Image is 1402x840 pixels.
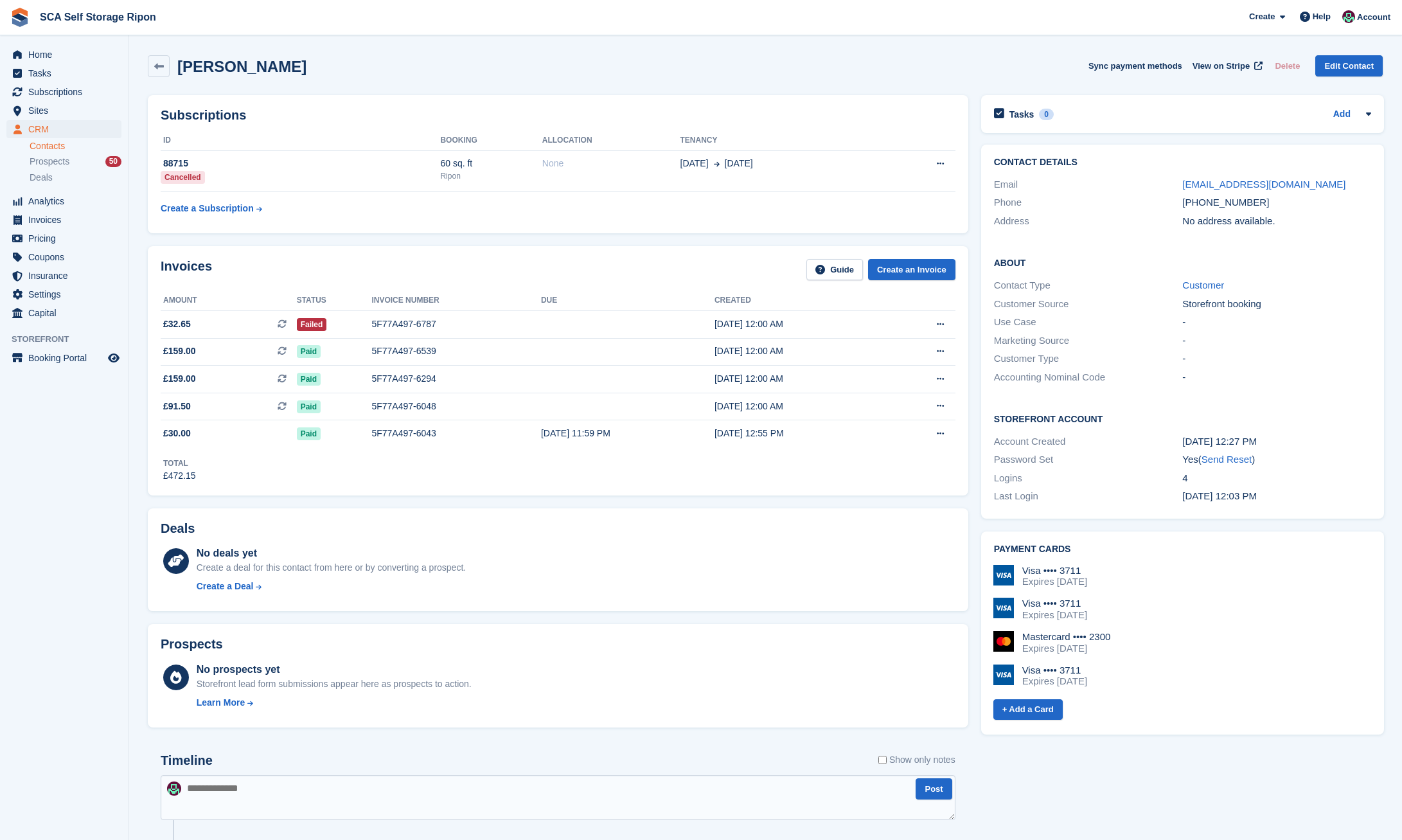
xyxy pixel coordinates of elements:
[163,372,196,386] span: £159.00
[371,344,541,358] div: 5F77A497-6539
[161,202,254,215] div: Create a Subscription
[163,458,196,469] div: Total
[994,370,1183,385] div: Accounting Nominal Code
[297,427,321,440] span: Paid
[10,8,30,27] img: stora-icon-8386f47178a22dfd0bd8f6a31ec36ba5ce8667c1dd55bd0f319d3a0aa187defe.svg
[1193,60,1250,73] span: View on Stripe
[161,290,297,311] th: Amount
[994,434,1183,449] div: Account Created
[1333,107,1351,122] a: Add
[714,372,888,386] div: [DATE] 12:00 AM
[994,256,1371,269] h2: About
[197,580,466,593] a: Create a Deal
[806,259,863,280] a: Guide
[994,352,1183,366] div: Customer Type
[680,157,709,170] span: [DATE]
[6,229,121,247] a: menu
[1357,11,1390,24] span: Account
[1182,195,1371,210] div: [PHONE_NUMBER]
[161,157,440,170] div: 88715
[30,172,53,184] span: Deals
[994,334,1183,348] div: Marketing Source
[161,637,223,652] h2: Prospects
[993,665,1014,685] img: Visa Logo
[1202,454,1252,465] a: Send Reset
[1182,280,1224,290] a: Customer
[1022,609,1087,621] div: Expires [DATE]
[1270,55,1305,76] button: Delete
[163,400,191,413] span: £91.50
[297,318,327,331] span: Failed
[878,753,955,767] label: Show only notes
[878,753,887,767] input: Show only notes
[1198,454,1255,465] span: ( )
[197,561,466,575] div: Create a deal for this contact from here or by converting a prospect.
[714,344,888,358] div: [DATE] 12:00 AM
[197,662,472,677] div: No prospects yet
[177,58,306,75] h2: [PERSON_NAME]
[161,259,212,280] h2: Invoices
[868,259,955,280] a: Create an Invoice
[197,677,472,691] div: Storefront lead form submissions appear here as prospects to action.
[28,304,105,322] span: Capital
[714,317,888,331] div: [DATE] 12:00 AM
[725,157,753,170] span: [DATE]
[297,345,321,358] span: Paid
[993,565,1014,585] img: Visa Logo
[30,140,121,152] a: Contacts
[161,108,955,123] h2: Subscriptions
[1182,471,1371,486] div: 4
[163,427,191,440] span: £30.00
[1022,565,1087,576] div: Visa •••• 3711
[161,130,440,151] th: ID
[30,156,69,168] span: Prospects
[28,248,105,266] span: Coupons
[371,317,541,331] div: 5F77A497-6787
[1022,675,1087,687] div: Expires [DATE]
[993,631,1014,652] img: Mastercard Logo
[163,344,196,358] span: £159.00
[1182,179,1345,190] a: [EMAIL_ADDRESS][DOMAIN_NAME]
[994,544,1371,555] h2: Payment cards
[1088,55,1182,76] button: Sync payment methods
[6,83,121,101] a: menu
[1022,576,1087,587] div: Expires [DATE]
[541,427,714,440] div: [DATE] 11:59 PM
[30,171,121,184] a: Deals
[28,349,105,367] span: Booking Portal
[993,598,1014,618] img: Visa Logo
[6,46,121,64] a: menu
[6,304,121,322] a: menu
[6,349,121,367] a: menu
[161,521,195,536] h2: Deals
[163,469,196,483] div: £472.15
[6,285,121,303] a: menu
[28,46,105,64] span: Home
[297,400,321,413] span: Paid
[28,285,105,303] span: Settings
[6,211,121,229] a: menu
[1182,352,1371,366] div: -
[440,130,542,151] th: Booking
[28,211,105,229] span: Invoices
[161,171,205,184] div: Cancelled
[28,229,105,247] span: Pricing
[1182,452,1371,467] div: Yes
[541,290,714,311] th: Due
[1022,631,1111,643] div: Mastercard •••• 2300
[371,372,541,386] div: 5F77A497-6294
[994,452,1183,467] div: Password Set
[994,489,1183,504] div: Last Login
[1022,643,1111,654] div: Expires [DATE]
[197,580,254,593] div: Create a Deal
[1249,10,1275,23] span: Create
[163,317,191,331] span: £32.65
[1022,598,1087,609] div: Visa •••• 3711
[371,427,541,440] div: 5F77A497-6043
[167,782,181,796] img: Sam Chapman
[6,64,121,82] a: menu
[6,267,121,285] a: menu
[1022,665,1087,676] div: Visa •••• 3711
[916,778,952,800] button: Post
[28,120,105,138] span: CRM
